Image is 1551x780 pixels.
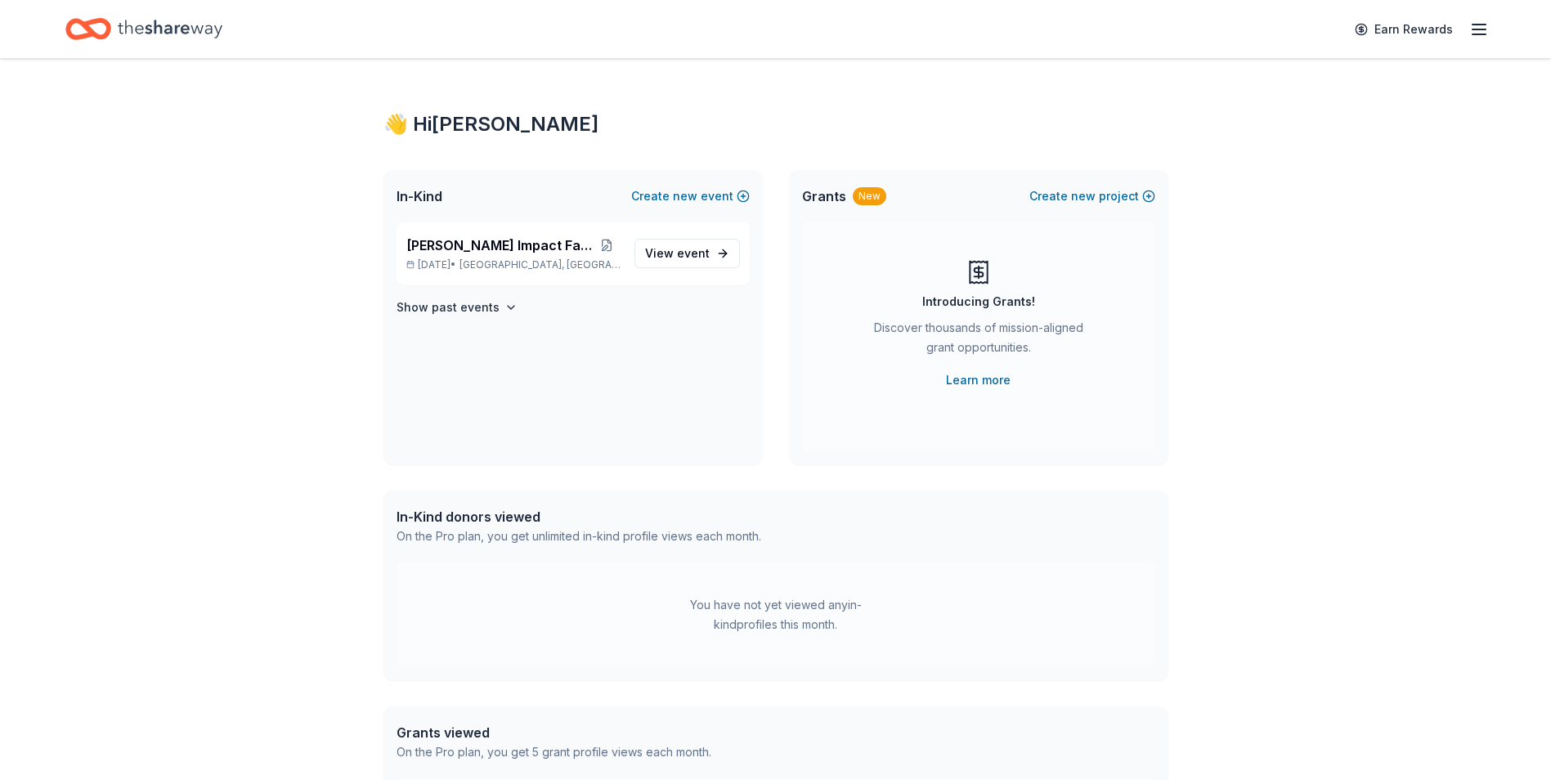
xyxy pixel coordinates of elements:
button: Show past events [397,298,518,317]
div: Introducing Grants! [922,292,1035,312]
div: In-Kind donors viewed [397,507,761,527]
div: On the Pro plan, you get unlimited in-kind profile views each month. [397,527,761,546]
span: event [677,246,710,260]
span: View [645,244,710,263]
a: View event [634,239,740,268]
a: Home [65,10,222,48]
div: Discover thousands of mission-aligned grant opportunities. [867,318,1090,364]
div: You have not yet viewed any in-kind profiles this month. [674,595,878,634]
button: Createnewproject [1029,186,1155,206]
span: new [673,186,697,206]
span: [PERSON_NAME] Impact Fall Gala [406,235,593,255]
span: In-Kind [397,186,442,206]
button: Createnewevent [631,186,750,206]
a: Learn more [946,370,1011,390]
div: 👋 Hi [PERSON_NAME] [383,111,1168,137]
div: On the Pro plan, you get 5 grant profile views each month. [397,742,711,762]
span: Grants [802,186,846,206]
span: [GEOGRAPHIC_DATA], [GEOGRAPHIC_DATA] [459,258,621,271]
p: [DATE] • [406,258,621,271]
span: new [1071,186,1096,206]
h4: Show past events [397,298,500,317]
div: Grants viewed [397,723,711,742]
div: New [853,187,886,205]
a: Earn Rewards [1345,15,1463,44]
